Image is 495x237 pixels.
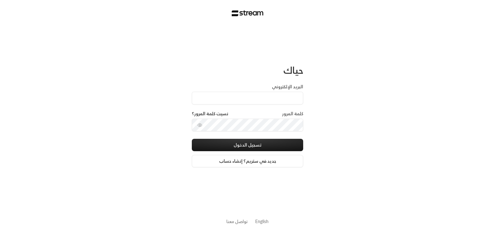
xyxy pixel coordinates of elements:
a: English [255,216,269,227]
label: البريد الإلكتروني [272,84,303,90]
span: حياك [283,62,303,78]
a: تواصل معنا [226,217,248,225]
a: نسيت كلمة المرور؟ [192,111,228,117]
img: Stream Logo [232,10,264,16]
button: تسجيل الدخول [192,139,303,151]
label: كلمة المرور [282,111,303,117]
button: toggle password visibility [195,120,205,130]
a: جديد في ستريم؟ إنشاء حساب [192,155,303,167]
button: تواصل معنا [226,218,248,225]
